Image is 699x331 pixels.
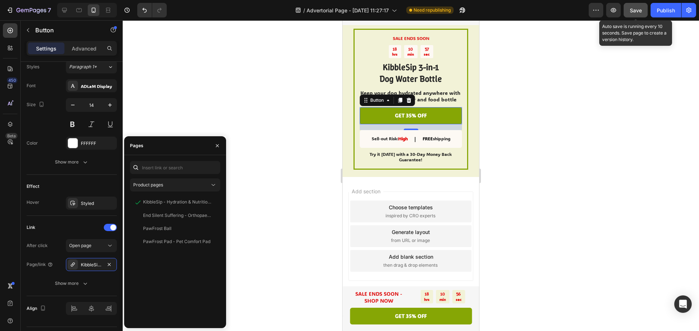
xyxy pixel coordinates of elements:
[27,199,39,206] div: Hover
[130,178,220,191] button: Product pages
[303,7,305,14] span: /
[624,3,648,17] button: Save
[27,82,36,89] div: Font
[27,183,39,190] div: Effect
[27,140,38,146] div: Color
[66,239,117,252] button: Open page
[130,142,143,149] div: Pages
[66,60,117,73] button: Paragraph 1*
[81,200,115,207] div: Styled
[307,7,389,14] span: Advertorial Page - [DATE] 11:27:17
[143,212,213,219] div: End Silent Suffering - Orthopaedic Dog Bed
[674,295,692,313] div: Open Intercom Messenger
[27,261,53,268] div: Page/link
[130,161,220,174] input: Insert link or search
[657,7,675,14] div: Publish
[36,45,56,52] p: Settings
[137,3,167,17] div: Undo/Redo
[27,224,35,231] div: Link
[27,277,117,290] button: Show more
[81,140,115,147] div: FFFFFF
[35,26,97,35] p: Button
[48,6,51,15] p: 7
[81,83,115,89] div: ADLaM Display
[27,242,48,249] div: After click
[133,182,163,187] span: Product pages
[69,243,91,248] span: Open page
[69,64,97,70] span: Paragraph 1*
[27,100,46,110] div: Size
[55,158,89,166] div: Show more
[55,280,89,287] div: Show more
[143,238,210,245] div: PawFrost Pad - Pet Comfort Pad
[27,156,117,169] button: Show more
[3,3,54,17] button: 7
[5,133,17,139] div: Beta
[72,45,96,52] p: Advanced
[414,7,451,13] span: Need republishing
[343,20,479,331] iframe: Design area
[81,262,102,268] div: KibbleSip - Hydration & Nutrition For Every Adventure
[143,199,213,205] div: KibbleSip - Hydration & Nutrition For Every Adventure
[27,64,39,70] div: Styles
[7,77,17,83] div: 450
[630,7,642,13] span: Save
[143,225,171,232] div: PawFrost Ball
[27,304,47,314] div: Align
[651,3,681,17] button: Publish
